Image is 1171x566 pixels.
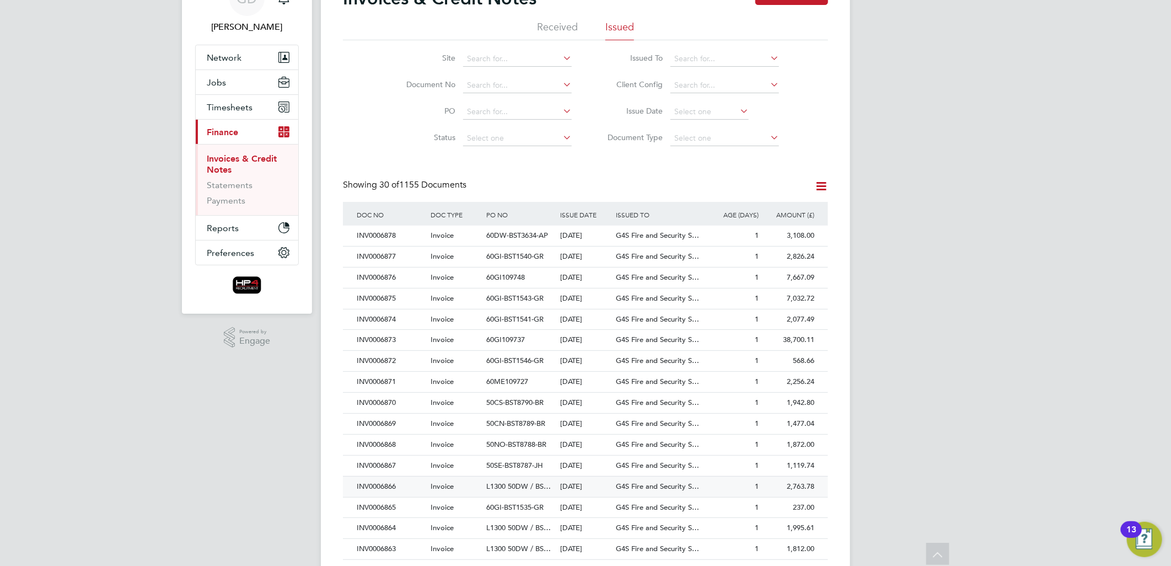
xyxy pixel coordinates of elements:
[761,351,817,371] div: 568.66
[761,268,817,288] div: 7,667.09
[616,293,699,303] span: G4S Fire and Security S…
[463,131,572,146] input: Select one
[616,482,699,491] span: G4S Fire and Security S…
[755,377,759,386] span: 1
[558,309,614,330] div: [DATE]
[392,132,455,142] label: Status
[354,289,428,309] div: INV0006875
[755,293,759,303] span: 1
[195,276,299,294] a: Go to home page
[616,398,699,407] span: G4S Fire and Security S…
[670,51,779,67] input: Search for...
[207,153,277,175] a: Invoices & Credit Notes
[755,482,759,491] span: 1
[431,377,454,386] span: Invoice
[616,461,699,470] span: G4S Fire and Security S…
[207,52,241,63] span: Network
[616,314,699,324] span: G4S Fire and Security S…
[392,79,455,89] label: Document No
[233,276,262,294] img: hp4recruitment-logo-retina.png
[761,456,817,476] div: 1,119.74
[354,372,428,392] div: INV0006871
[431,231,454,240] span: Invoice
[354,456,428,476] div: INV0006867
[207,127,238,137] span: Finance
[616,252,699,261] span: G4S Fire and Security S…
[558,289,614,309] div: [DATE]
[599,132,663,142] label: Document Type
[486,314,544,324] span: 60GI-BST1541-GR
[558,226,614,246] div: [DATE]
[343,179,469,191] div: Showing
[354,330,428,350] div: INV0006873
[616,419,699,428] span: G4S Fire and Security S…
[558,202,614,227] div: ISSUE DATE
[755,356,759,365] span: 1
[431,398,454,407] span: Invoice
[613,202,706,227] div: ISSUED TO
[755,314,759,324] span: 1
[354,309,428,330] div: INV0006874
[486,419,545,428] span: 50CN-BST8789-BR
[431,293,454,303] span: Invoice
[755,461,759,470] span: 1
[706,202,761,227] div: AGE (DAYS)
[755,419,759,428] span: 1
[761,477,817,497] div: 2,763.78
[207,102,253,113] span: Timesheets
[755,544,759,553] span: 1
[616,356,699,365] span: G4S Fire and Security S…
[558,372,614,392] div: [DATE]
[486,293,544,303] span: 60GI-BST1543-GR
[1126,530,1136,544] div: 13
[599,79,663,89] label: Client Config
[755,273,759,282] span: 1
[755,231,759,240] span: 1
[755,440,759,449] span: 1
[431,252,454,261] span: Invoice
[486,503,544,512] span: 60GI-BST1535-GR
[558,351,614,371] div: [DATE]
[354,435,428,455] div: INV0006868
[670,104,749,120] input: Select one
[431,273,454,282] span: Invoice
[354,498,428,518] div: INV0006865
[354,414,428,434] div: INV0006869
[431,523,454,532] span: Invoice
[761,289,817,309] div: 7,032.72
[558,247,614,267] div: [DATE]
[761,309,817,330] div: 2,077.49
[379,179,466,190] span: 1155 Documents
[599,53,663,63] label: Issued To
[558,456,614,476] div: [DATE]
[431,482,454,491] span: Invoice
[196,216,298,240] button: Reports
[558,330,614,350] div: [DATE]
[761,247,817,267] div: 2,826.24
[207,195,245,206] a: Payments
[196,144,298,215] div: Finance
[195,20,299,34] span: Gemma Deaton
[558,518,614,538] div: [DATE]
[239,337,270,346] span: Engage
[431,314,454,324] span: Invoice
[761,372,817,392] div: 2,256.24
[761,226,817,246] div: 3,108.00
[196,241,298,265] button: Preferences
[755,335,759,344] span: 1
[392,53,455,63] label: Site
[558,477,614,497] div: [DATE]
[207,180,253,190] a: Statements
[431,544,454,553] span: Invoice
[616,440,699,449] span: G4S Fire and Security S…
[354,226,428,246] div: INV0006878
[354,268,428,288] div: INV0006876
[1127,522,1162,557] button: Open Resource Center, 13 new notifications
[239,327,270,337] span: Powered by
[486,252,544,261] span: 60GI-BST1540-GR
[196,45,298,70] button: Network
[224,327,271,348] a: Powered byEngage
[486,461,543,470] span: 50SE-BST8787-JH
[207,223,239,233] span: Reports
[354,247,428,267] div: INV0006877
